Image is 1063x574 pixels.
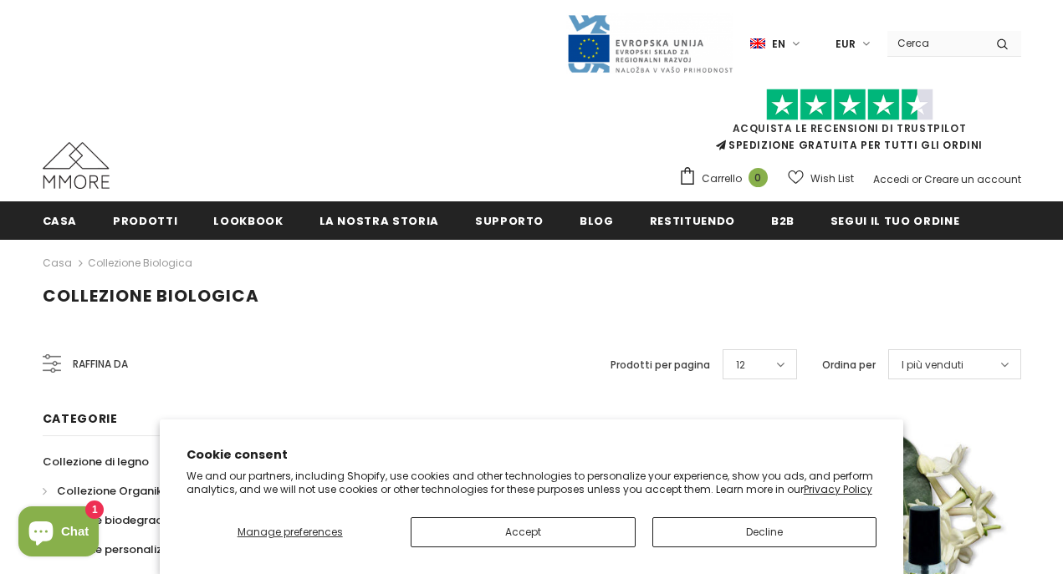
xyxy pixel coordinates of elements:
span: SPEDIZIONE GRATUITA PER TUTTI GLI ORDINI [678,96,1021,152]
a: Blog [580,201,614,239]
span: Prodotti [113,213,177,229]
a: Creare un account [924,172,1021,186]
button: Decline [652,517,877,547]
a: Accedi [873,172,909,186]
a: La nostra storia [319,201,439,239]
a: Lookbook [213,201,283,239]
a: Carrello 0 [678,166,776,191]
span: Carrello [702,170,742,187]
a: Javni Razpis [566,36,733,50]
a: Collezione personalizzata [43,535,188,564]
span: Raffina da [73,355,128,373]
span: supporto [475,213,544,229]
a: Wish List [788,164,854,193]
img: Fidati di Pilot Stars [766,89,933,121]
a: Privacy Policy [804,482,872,496]
a: Collezione biodegradabile [43,505,191,535]
a: B2B [771,201,795,239]
button: Manage preferences [187,517,394,547]
a: Casa [43,253,72,273]
span: Collezione di legno [43,454,149,470]
span: Collezione biodegradabile [43,512,191,528]
span: Collezione biologica [43,284,259,307]
span: La nostra storia [319,213,439,229]
span: 0 [749,168,768,187]
span: en [772,36,785,53]
span: Categorie [43,410,118,427]
span: Manage preferences [238,525,343,539]
a: Collezione Organika [43,476,170,505]
a: Segui il tuo ordine [830,201,959,239]
h2: Cookie consent [187,446,877,464]
input: Search Site [887,31,984,55]
p: We and our partners, including Shopify, use cookies and other technologies to personalize your ex... [187,470,877,495]
span: Lookbook [213,213,283,229]
label: Prodotti per pagina [611,357,710,373]
span: EUR [836,36,856,53]
span: or [912,172,922,186]
a: Casa [43,201,78,239]
a: supporto [475,201,544,239]
span: Wish List [810,170,854,187]
a: Restituendo [650,201,735,239]
span: B2B [771,213,795,229]
span: 12 [736,357,745,373]
span: Restituendo [650,213,735,229]
span: Casa [43,213,78,229]
a: Collezione biologica [88,256,192,270]
span: Segui il tuo ordine [830,213,959,229]
inbox-online-store-chat: Shopify online store chat [13,506,104,561]
img: Casi MMORE [43,142,110,189]
a: Prodotti [113,201,177,239]
label: Ordina per [822,357,876,373]
button: Accept [411,517,636,547]
span: I più venduti [902,357,963,373]
img: Javni Razpis [566,13,733,74]
a: Acquista le recensioni di TrustPilot [733,121,967,135]
a: Collezione di legno [43,447,149,476]
img: i-lang-1.png [750,37,765,51]
span: Collezione Organika [57,483,170,499]
span: Blog [580,213,614,229]
span: Collezione personalizzata [43,541,188,557]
